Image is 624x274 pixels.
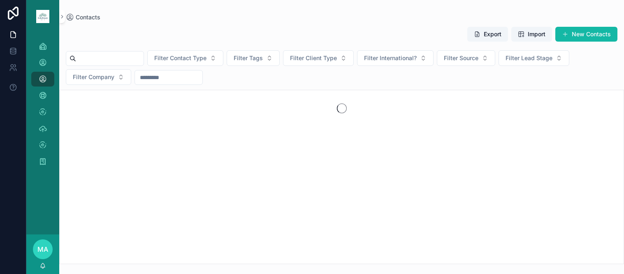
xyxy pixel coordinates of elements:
[66,13,100,21] a: Contacts
[506,54,552,62] span: Filter Lead Stage
[364,54,417,62] span: Filter International?
[511,27,552,42] button: Import
[290,54,337,62] span: Filter Client Type
[154,54,206,62] span: Filter Contact Type
[36,10,49,23] img: App logo
[147,50,223,66] button: Select Button
[26,33,59,180] div: scrollable content
[283,50,354,66] button: Select Button
[555,27,617,42] button: New Contacts
[437,50,495,66] button: Select Button
[227,50,280,66] button: Select Button
[528,30,545,38] span: Import
[467,27,508,42] button: Export
[499,50,569,66] button: Select Button
[444,54,478,62] span: Filter Source
[76,13,100,21] span: Contacts
[66,69,131,85] button: Select Button
[234,54,263,62] span: Filter Tags
[73,73,114,81] span: Filter Company
[357,50,434,66] button: Select Button
[37,244,48,254] span: MA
